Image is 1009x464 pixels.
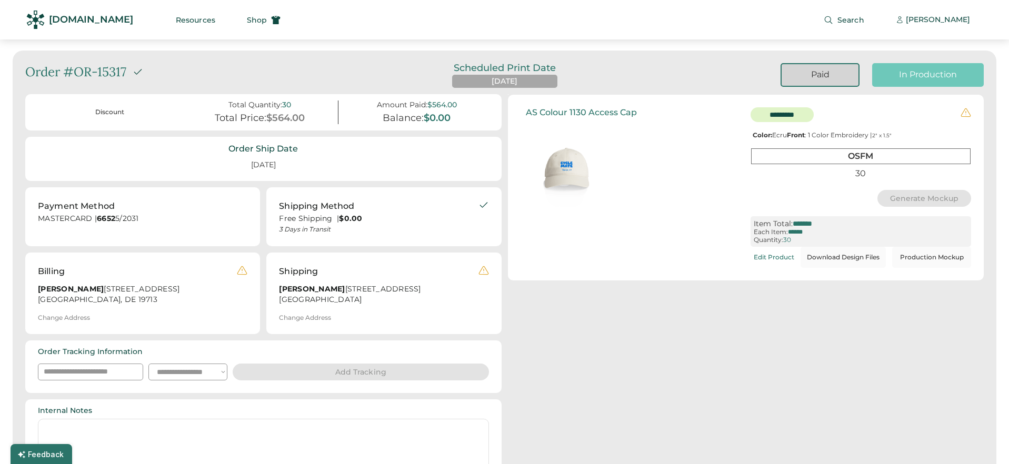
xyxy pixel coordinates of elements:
div: Billing [38,265,65,278]
div: $0.00 [424,113,451,124]
div: [DATE] [492,76,517,87]
span: Search [837,16,864,24]
span: Shop [247,16,267,24]
div: [PERSON_NAME] [906,15,970,25]
div: MASTERCARD | 5/2031 [38,214,247,227]
div: Free Shipping | [279,214,478,224]
div: [STREET_ADDRESS] [GEOGRAPHIC_DATA] [279,284,478,308]
div: [DOMAIN_NAME] [49,13,133,26]
strong: Color: [753,131,772,139]
div: Shipping [279,265,318,278]
div: 3 Days in Transit [279,225,478,234]
button: Add Tracking [233,364,489,380]
div: Scheduled Print Date [439,63,571,73]
div: 30 [783,236,791,244]
div: Amount Paid: [377,100,427,109]
div: OSFM [751,148,971,164]
div: 30 [282,100,291,109]
div: $564.00 [266,113,305,124]
div: Total Price: [215,113,266,124]
button: Download Design Files [801,247,886,268]
div: Total Quantity: [228,100,282,109]
div: Edit Product [754,254,794,261]
button: Generate Mockup [877,190,972,207]
button: Resources [163,9,228,31]
div: Internal Notes [38,406,92,416]
img: generate-image [521,122,613,214]
button: Shop [234,9,293,31]
div: Each Item: [754,228,788,236]
div: Order #OR-15317 [25,63,126,81]
button: Search [811,9,877,31]
div: Change Address [38,314,90,321]
font: 2" x 1.5" [872,132,892,139]
img: yH5BAEAAAAALAAAAAABAAEAAAIBRAA7 [613,122,705,214]
div: Paid [794,69,846,80]
strong: [PERSON_NAME] [38,284,104,294]
div: Change Address [279,314,331,321]
div: Order Tracking Information [38,347,143,357]
div: Item Total: [754,219,793,228]
div: Quantity: [754,236,783,244]
div: In Production [885,69,971,80]
div: Shipping Method [279,200,354,213]
img: Rendered Logo - Screens [26,11,45,29]
strong: [PERSON_NAME] [279,284,345,294]
div: 30 [751,166,971,180]
div: AS Colour 1130 Access Cap [526,107,637,117]
div: [STREET_ADDRESS] [GEOGRAPHIC_DATA], DE 19713 [38,284,237,308]
div: Balance: [383,113,424,124]
strong: $0.00 [339,214,362,223]
div: [DATE] [238,156,288,175]
div: Discount [44,108,175,117]
strong: Front [787,131,805,139]
div: Payment Method [38,200,115,213]
div: Order Ship Date [228,143,298,155]
strong: 6652 [97,214,115,223]
div: $564.00 [427,100,457,109]
button: Production Mockup [892,247,971,268]
div: Ecru : 1 Color Embroidery | [751,132,971,139]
